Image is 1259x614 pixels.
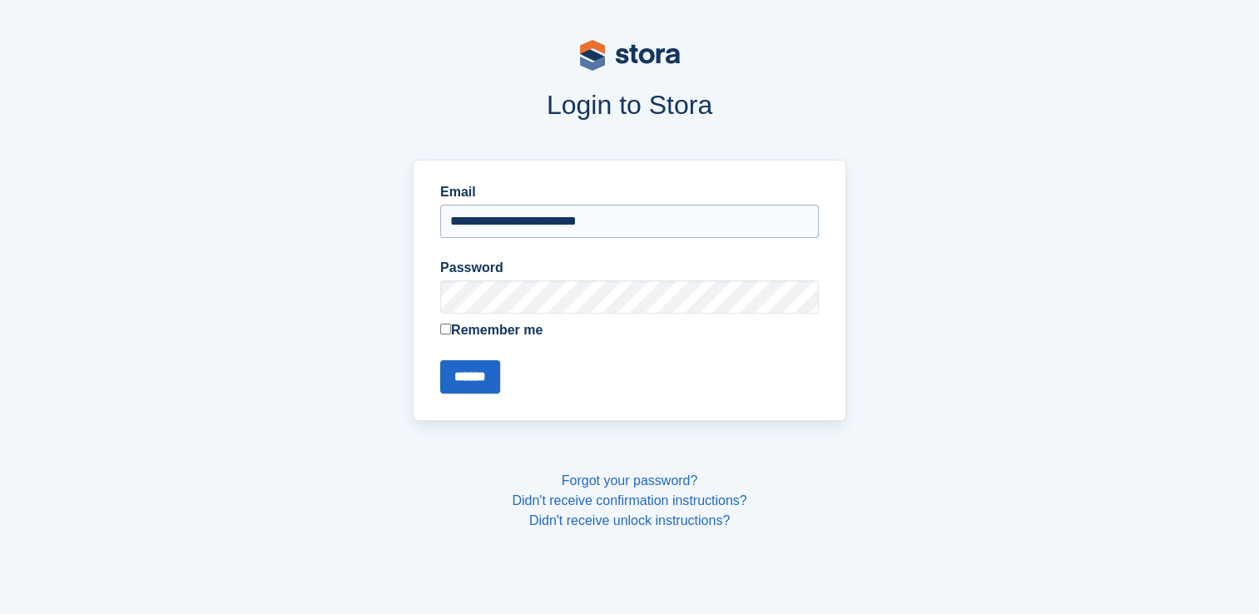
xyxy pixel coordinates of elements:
[512,493,746,508] a: Didn't receive confirmation instructions?
[96,90,1164,120] h1: Login to Stora
[440,182,819,202] label: Email
[580,40,680,71] img: stora-logo-53a41332b3708ae10de48c4981b4e9114cc0af31d8433b30ea865607fb682f29.svg
[562,473,698,488] a: Forgot your password?
[440,258,819,278] label: Password
[440,324,451,334] input: Remember me
[529,513,730,527] a: Didn't receive unlock instructions?
[440,320,819,340] label: Remember me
